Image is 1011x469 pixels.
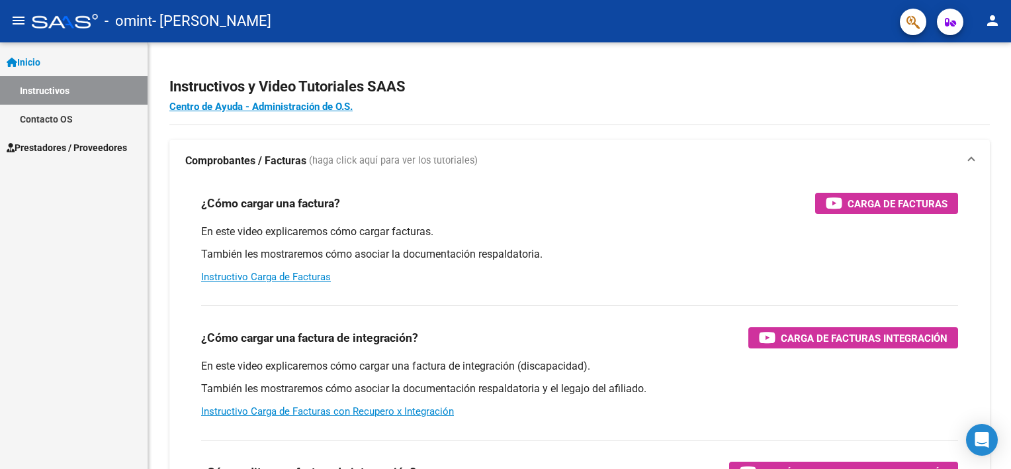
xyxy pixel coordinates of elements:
[185,154,306,168] strong: Comprobantes / Facturas
[152,7,271,36] span: - [PERSON_NAME]
[201,247,958,262] p: También les mostraremos cómo asociar la documentación respaldatoria.
[105,7,152,36] span: - omint
[748,327,958,348] button: Carga de Facturas Integración
[201,359,958,374] p: En este video explicaremos cómo cargar una factura de integración (discapacidad).
[169,74,990,99] h2: Instructivos y Video Tutoriales SAAS
[309,154,478,168] span: (haga click aquí para ver los tutoriales)
[201,271,331,283] a: Instructivo Carga de Facturas
[848,195,947,212] span: Carga de Facturas
[169,140,990,182] mat-expansion-panel-header: Comprobantes / Facturas (haga click aquí para ver los tutoriales)
[815,193,958,214] button: Carga de Facturas
[7,140,127,155] span: Prestadores / Proveedores
[781,330,947,346] span: Carga de Facturas Integración
[201,194,340,213] h3: ¿Cómo cargar una factura?
[985,13,1000,28] mat-icon: person
[201,382,958,396] p: También les mostraremos cómo asociar la documentación respaldatoria y el legajo del afiliado.
[201,329,418,347] h3: ¿Cómo cargar una factura de integración?
[169,101,353,113] a: Centro de Ayuda - Administración de O.S.
[966,424,998,456] div: Open Intercom Messenger
[11,13,26,28] mat-icon: menu
[201,225,958,239] p: En este video explicaremos cómo cargar facturas.
[7,55,40,70] span: Inicio
[201,405,454,417] a: Instructivo Carga de Facturas con Recupero x Integración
